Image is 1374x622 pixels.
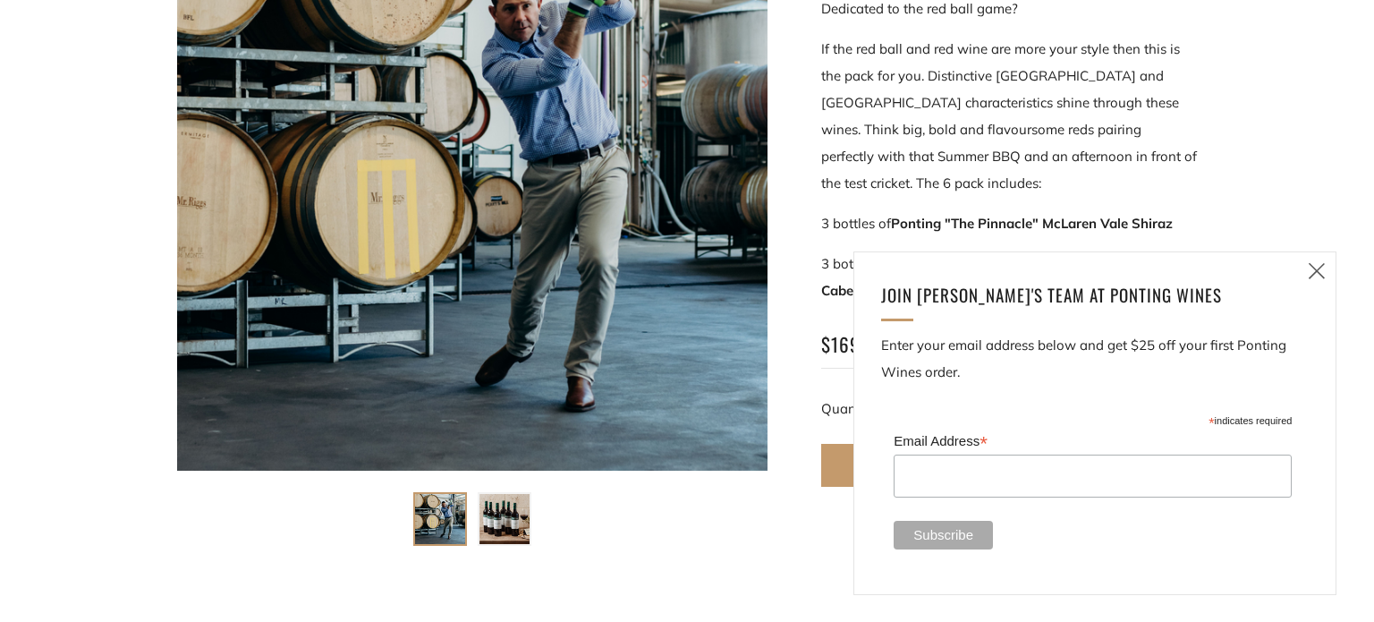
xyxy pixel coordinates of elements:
[415,494,465,544] img: Load image into Gallery viewer, The Red Ball Game - Mixed Pack
[881,332,1309,386] p: Enter your email address below and get $25 off your first Ponting Wines order.
[821,251,1197,304] p: 3 bottles of
[894,521,993,550] input: Subscribe
[821,400,876,417] label: Quantity
[821,255,1151,299] strong: Ponting "Close of Play" Langhorne Creek Cabernet Sauvignon
[881,279,1287,310] h4: Join [PERSON_NAME]'s team at ponting Wines
[821,36,1197,197] p: If the red ball and red wine are more your style then this is the pack for you. Distinctive [GEOG...
[479,494,530,544] img: Load image into Gallery viewer, The Red Ball Game - Mixed Pack
[413,492,467,546] button: Load image into Gallery viewer, The Red Ball Game - Mixed Pack
[894,411,1292,428] div: indicates required
[894,428,1292,453] label: Email Address
[821,210,1197,237] p: 3 bottles of
[821,330,886,358] span: $169.00
[821,444,1197,487] button: Add to Cart
[891,215,1173,232] strong: Ponting "The Pinnacle" McLaren Vale Shiraz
